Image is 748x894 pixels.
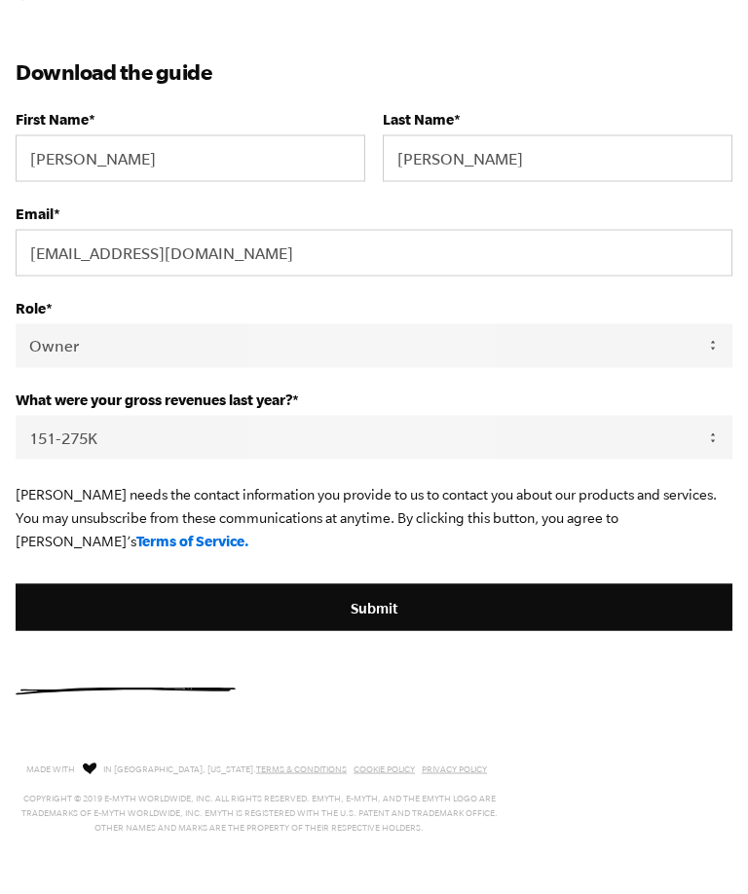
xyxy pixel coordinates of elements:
[16,484,732,554] p: [PERSON_NAME] needs the contact information you provide to us to contact you about our products a...
[651,801,748,894] iframe: Chat Widget
[16,206,54,223] span: Email
[16,57,732,89] h3: Download the guide
[354,765,415,775] a: Cookie Policy
[16,301,46,317] span: Role
[383,112,454,129] span: Last Name
[83,764,96,776] img: Love
[16,761,503,837] p: Made with in [GEOGRAPHIC_DATA], [US_STATE]. Copyright © 2019 E-Myth Worldwide, Inc. All rights re...
[16,392,292,409] span: What were your gross revenues last year?
[422,765,487,775] a: Privacy Policy
[256,765,347,775] a: Terms & Conditions
[16,112,89,129] span: First Name
[136,534,249,550] a: Terms of Service.
[16,585,732,632] input: Submit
